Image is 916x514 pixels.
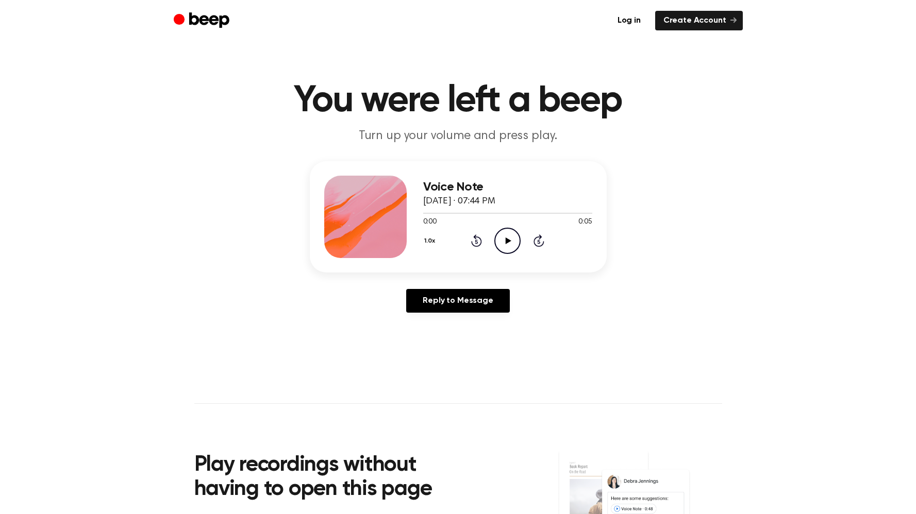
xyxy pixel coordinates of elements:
[260,128,656,145] p: Turn up your volume and press play.
[423,217,437,228] span: 0:00
[406,289,509,313] a: Reply to Message
[423,180,592,194] h3: Voice Note
[194,453,472,502] h2: Play recordings without having to open this page
[655,11,743,30] a: Create Account
[578,217,592,228] span: 0:05
[194,82,722,119] h1: You were left a beep
[609,11,649,30] a: Log in
[423,197,495,206] span: [DATE] · 07:44 PM
[423,232,439,250] button: 1.0x
[174,11,232,31] a: Beep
